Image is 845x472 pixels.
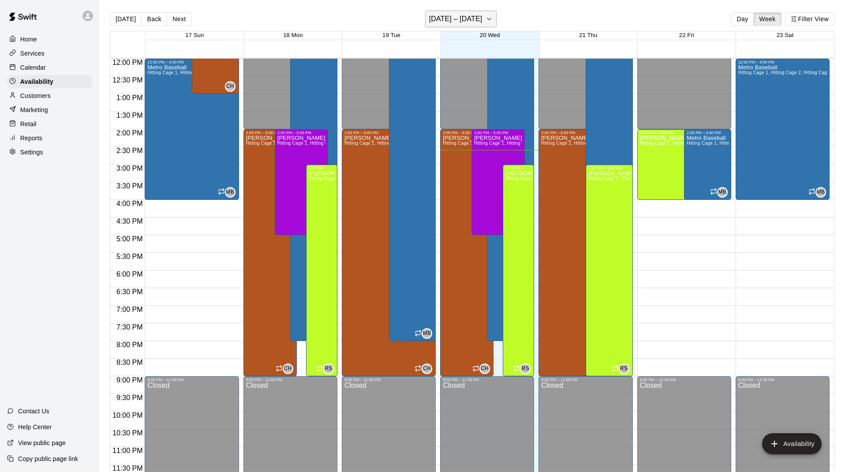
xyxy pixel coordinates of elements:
div: 2:00 PM – 9:00 PM: Available [440,129,494,376]
p: Home [20,35,37,44]
div: Metro Baseball [225,187,236,198]
div: 2:00 PM – 9:00 PM [246,131,294,135]
span: Recurring availability [808,188,815,196]
div: 2:00 PM – 4:00 PM: Available [684,129,731,200]
div: 2:00 PM – 9:00 PM: Available [538,129,618,376]
div: 2:00 PM – 5:00 PM: Available [471,129,525,235]
span: 12:00 PM [110,59,145,66]
span: 11:30 PM [110,465,145,472]
span: 9:30 PM [114,394,145,401]
span: RS [620,364,628,373]
button: 19 Tue [382,32,400,38]
div: 3:00 PM – 9:00 PM [505,166,531,170]
span: RS [325,364,332,373]
span: Recurring availability [710,188,717,196]
a: Retail [7,117,92,131]
span: CH [481,364,489,373]
p: Contact Us [18,407,49,416]
p: Services [20,49,45,58]
div: Settings [7,146,92,159]
span: Recurring availability [415,365,422,373]
span: 8:00 PM [114,341,145,348]
span: MB [718,188,726,197]
button: 22 Fri [679,32,694,38]
button: Next [167,12,191,26]
div: 9:00 PM – 11:59 PM [147,378,236,382]
a: Reports [7,131,92,145]
div: 2:00 PM – 4:00 PM [640,131,714,135]
span: 6:00 PM [114,270,145,278]
span: 11:00 PM [110,447,145,454]
span: 6:30 PM [114,288,145,296]
div: Conner Hall [422,363,432,374]
div: Conner Hall [283,363,293,374]
span: RS [522,364,529,373]
p: Availability [20,77,53,86]
span: Recurring availability [276,365,283,373]
p: Copy public page link [18,454,78,463]
div: 2:00 PM – 9:00 PM [344,131,433,135]
span: 12:30 PM [110,76,145,84]
div: Conner Hall [479,363,490,374]
p: Settings [20,148,43,157]
div: 3:00 PM – 9:00 PM: Available [306,165,337,376]
a: Availability [7,75,92,88]
button: Week [754,12,781,26]
div: 9:00 PM – 11:59 PM [640,378,729,382]
span: Recurring availability [415,330,422,338]
span: 9:00 PM [114,376,145,384]
span: 7:30 PM [114,323,145,331]
div: 9:00 PM – 11:59 PM [344,378,433,382]
div: 2:00 PM – 9:00 PM: Available [243,129,297,376]
button: Filter View [785,12,834,26]
div: 9:00 PM – 11:59 PM [738,378,827,382]
span: 2:00 PM [114,129,145,137]
button: [DATE] – [DATE] [425,11,497,27]
button: Day [731,12,754,26]
button: [DATE] [110,12,142,26]
span: Recurring availability [316,365,323,373]
div: Ryan Schubert [323,363,334,374]
span: Recurring availability [218,188,225,196]
span: MB [226,188,234,197]
div: Conner Hall [225,81,236,92]
button: 23 Sat [777,32,794,38]
span: Recurring availability [612,365,619,373]
span: Recurring availability [513,365,520,373]
div: Ryan Schubert [619,363,629,374]
span: Hitting Cage 1, Hitting Cage 2, Hitting Cage 3, Hitting Cage 4, Hitting Cage 5, Hitting Cage 6, H... [344,141,770,146]
div: 9:00 PM – 11:59 PM [541,378,630,382]
span: 17 Sun [185,32,204,38]
div: 2:00 PM – 4:00 PM [687,131,729,135]
div: Metro Baseball [717,187,728,198]
a: Services [7,47,92,60]
span: Hitting Cage 1, Hitting Cage 2, Hitting Cage 3, Hitting Cage 4, Hitting Cage 5, Hitting Cage 6, H... [246,141,671,146]
p: Calendar [20,63,46,72]
span: Hitting Cage 1, Hitting Cage 2, Hitting Cage 3, Hitting Cage 4, Hitting Cage 5, Hitting Cage 6, H... [277,141,703,146]
button: 21 Thu [579,32,597,38]
div: 2:00 PM – 4:00 PM: Available [637,129,717,200]
a: Home [7,33,92,46]
span: CH [284,364,292,373]
div: 9:00 PM – 11:59 PM [246,378,335,382]
div: 12:00 PM – 4:00 PM [738,60,827,64]
div: 2:00 PM – 9:00 PM [541,131,616,135]
div: Ryan Schubert [520,363,531,374]
a: Marketing [7,103,92,116]
span: 1:00 PM [114,94,145,101]
span: 3:00 PM [114,165,145,172]
div: 3:00 PM – 9:00 PM [588,166,630,170]
p: View public page [18,438,66,447]
div: 12:00 PM – 4:00 PM: Available [736,59,830,200]
button: 18 Mon [283,32,303,38]
div: Metro Baseball [815,187,826,198]
span: 4:00 PM [114,200,145,207]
